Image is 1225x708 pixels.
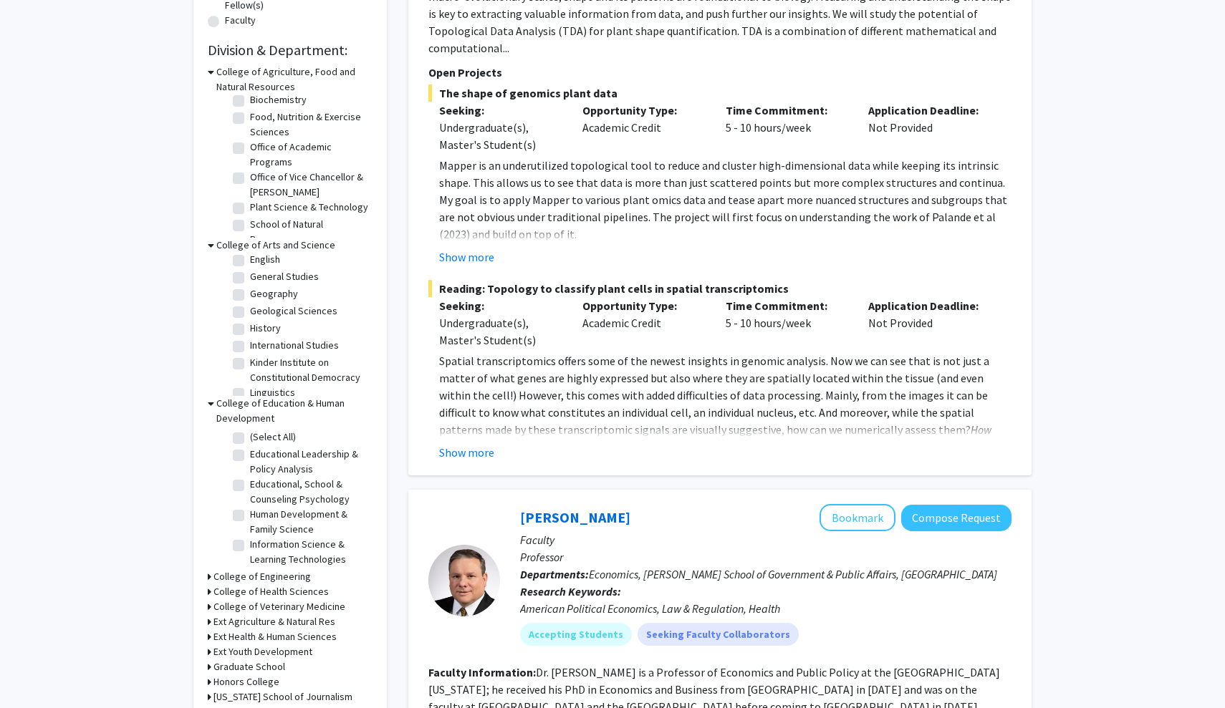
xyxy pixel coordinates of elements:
[428,84,1012,102] span: The shape of genomics plant data
[225,13,256,28] label: Faculty
[439,157,1012,243] p: Mapper is an underutilized topological tool to reduce and cluster high-dimensional data while kee...
[250,286,298,301] label: Geography
[428,64,1012,81] p: Open Projects
[439,444,494,461] button: Show more
[715,102,858,153] div: 5 - 10 hours/week
[250,537,369,567] label: Information Science & Learning Technologies
[520,531,1012,548] p: Faculty
[213,584,329,599] h3: College of Health Sciences
[589,567,997,581] span: Economics, [PERSON_NAME] School of Government & Public Affairs, [GEOGRAPHIC_DATA]
[726,297,847,314] p: Time Commitment:
[250,200,368,215] label: Plant Science & Technology
[439,297,561,314] p: Seeking:
[572,297,715,349] div: Academic Credit
[250,269,319,284] label: General Studies
[213,674,279,689] h3: Honors College
[901,505,1012,531] button: Compose Request to Jeff Milyo
[428,280,1012,297] span: Reading: Topology to classify plant cells in spatial transcriptomics
[439,119,561,153] div: Undergraduate(s), Master's Student(s)
[250,477,369,507] label: Educational, School & Counseling Psychology
[726,102,847,119] p: Time Commitment:
[868,297,990,314] p: Application Deadline:
[572,102,715,153] div: Academic Credit
[250,507,369,537] label: Human Development & Family Science
[250,217,369,247] label: School of Natural Resources
[857,297,1001,349] div: Not Provided
[520,623,632,646] mat-chip: Accepting Students
[857,102,1001,153] div: Not Provided
[250,355,369,385] label: Kinder Institute on Constitutional Democracy
[213,614,335,629] h3: Ext Agriculture & Natural Res
[250,110,369,140] label: Food, Nutrition & Exercise Sciences
[582,102,704,119] p: Opportunity Type:
[213,569,311,584] h3: College of Engineering
[250,304,337,319] label: Geological Sciences
[868,102,990,119] p: Application Deadline:
[439,352,1012,455] p: Spatial transcriptomics offers some of the newest insights in genomic analysis. Now we can see th...
[250,252,280,267] label: English
[11,644,61,697] iframe: Chat
[250,140,369,170] label: Office of Academic Programs
[250,338,339,353] label: International Studies
[213,599,345,614] h3: College of Veterinary Medicine
[520,508,630,526] a: [PERSON_NAME]
[820,504,895,531] button: Add Jeff Milyo to Bookmarks
[520,600,1012,617] div: American Political Economics, Law & Regulation, Health
[439,314,561,349] div: Undergraduate(s), Master's Student(s)
[213,629,337,644] h3: Ext Health & Human Sciences
[213,689,352,704] h3: [US_STATE] School of Journalism
[520,584,621,598] b: Research Keywords:
[250,447,369,477] label: Educational Leadership & Policy Analysis
[520,548,1012,566] p: Professor
[250,170,369,200] label: Office of Vice Chancellor & [PERSON_NAME]
[428,665,536,679] b: Faculty Information:
[250,385,295,400] label: Linguistics
[250,567,369,597] label: Learning, Teaching & Curriculum
[439,248,494,266] button: Show more
[216,64,373,94] h3: College of Agriculture, Food and Natural Resources
[582,297,704,314] p: Opportunity Type:
[250,430,296,445] label: (Select All)
[715,297,858,349] div: 5 - 10 hours/week
[213,644,312,659] h3: Ext Youth Development
[216,396,373,426] h3: College of Education & Human Development
[250,92,307,107] label: Biochemistry
[520,567,589,581] b: Departments:
[638,623,799,646] mat-chip: Seeking Faculty Collaborators
[216,238,335,253] h3: College of Arts and Science
[208,42,373,59] h2: Division & Department:
[250,321,281,336] label: History
[213,659,285,674] h3: Graduate School
[439,102,561,119] p: Seeking:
